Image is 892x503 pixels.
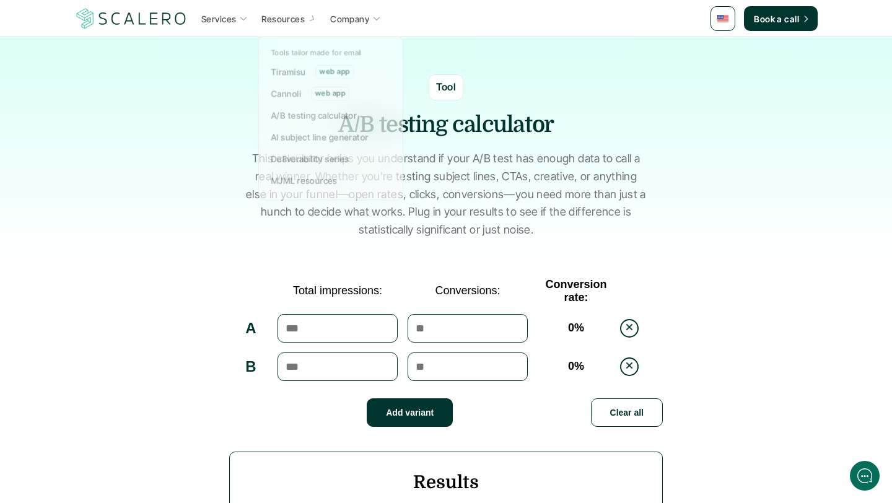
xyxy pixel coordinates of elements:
a: Cannoliweb app [267,82,394,104]
a: MJML resources [267,170,394,191]
td: Conversions: [403,273,533,309]
span: New conversation [80,172,149,182]
td: A [229,309,273,348]
span: We run on Gist [103,423,157,431]
a: Deliverability series [267,148,394,170]
img: Scalero company logo [74,7,188,30]
a: AI subject line generator [267,126,394,148]
p: Book a call [754,12,799,25]
p: Company [330,12,369,25]
p: A/B testing calculator [271,109,357,121]
button: Add variant [367,398,453,427]
a: Book a call [744,6,818,31]
td: 0 % [533,348,619,386]
p: Tools tailor made for email [271,48,361,57]
td: Conversion rate: [533,273,619,309]
p: Tiramisu [271,66,305,78]
p: Cannoli [271,87,301,100]
p: This calculator helps you understand if your A/B test has enough data to call a real winner. Whet... [245,150,647,239]
h1: A/B testing calculator [260,110,632,141]
p: Services [201,12,236,25]
td: 0 % [533,309,619,348]
h2: Let us know if we can help with lifecycle marketing. [19,82,229,142]
p: Tool [436,79,457,95]
a: Tiramisuweb app [267,61,394,82]
h1: Hi! Welcome to Scalero. [19,60,229,80]
p: AI subject line generator [271,131,368,143]
td: B [229,348,273,386]
iframe: gist-messenger-bubble-iframe [850,461,880,491]
p: web app [315,89,345,98]
p: Deliverability series [271,152,349,165]
td: Total impressions: [273,273,403,309]
button: Clear all [591,398,663,427]
p: Resources [261,12,305,25]
a: A/B testing calculator [267,105,394,126]
p: MJML resources [271,174,337,186]
p: web app [319,68,349,76]
h4: Results [250,472,642,492]
button: New conversation [19,164,229,189]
